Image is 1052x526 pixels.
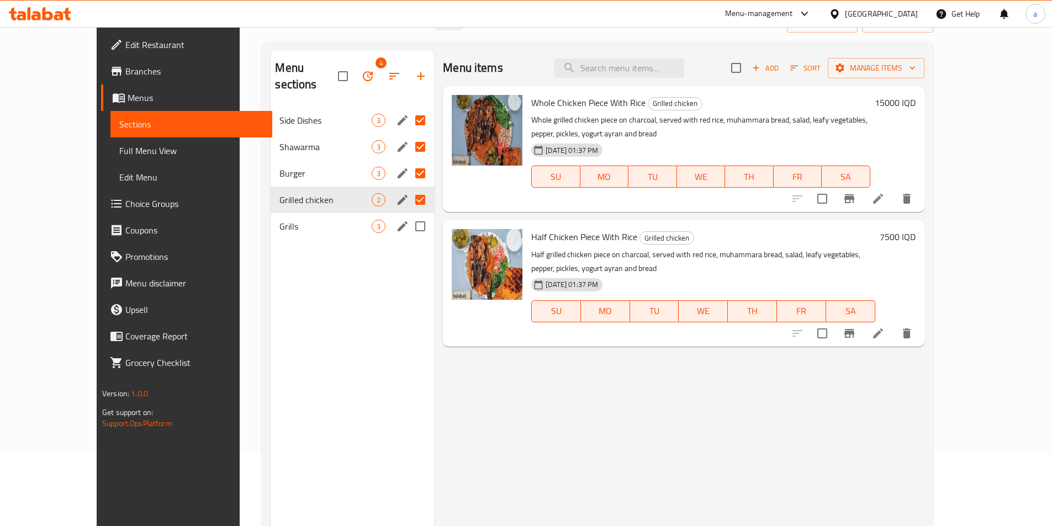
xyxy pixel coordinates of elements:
button: WE [677,166,726,188]
button: Branch-specific-item [836,320,863,347]
span: Select section [725,56,748,79]
button: Branch-specific-item [836,185,863,212]
button: Manage items [828,58,924,78]
span: Sort items [783,60,828,77]
span: 1.0.0 [131,386,149,401]
button: TU [628,166,677,188]
span: TH [729,169,769,185]
span: FR [781,303,822,319]
span: SA [826,169,866,185]
span: Menus [128,91,263,104]
span: Select to update [811,187,834,210]
a: Upsell [101,296,272,323]
button: edit [394,165,411,182]
button: MO [580,166,629,188]
h6: 7500 IQD [880,229,916,245]
span: TU [633,169,673,185]
span: Grilled chicken [279,193,372,206]
span: Grocery Checklist [125,356,263,369]
a: Edit menu item [871,192,885,205]
a: Menu disclaimer [101,270,272,296]
span: Sort [790,62,821,75]
span: Get support on: [102,405,153,419]
span: a [1033,8,1037,20]
p: Whole grilled chicken piece on charcoal, served with red rice, muhammara bread, salad, leafy vege... [531,113,870,141]
div: Grills3edit [271,213,434,240]
button: TU [630,300,679,322]
a: Full Menu View [110,137,272,164]
span: MO [585,303,626,319]
div: Grilled chicken [639,231,694,245]
h2: Menu sections [275,60,338,93]
span: Upsell [125,303,263,316]
button: FR [777,300,826,322]
span: Select to update [811,322,834,345]
span: Grilled chicken [648,97,702,110]
img: Whole Chicken Piece With Rice [452,95,522,166]
span: Edit Restaurant [125,38,263,51]
span: Choice Groups [125,197,263,210]
input: search [554,59,684,78]
span: WE [681,169,721,185]
button: SU [531,300,581,322]
div: Menu-management [725,7,793,20]
span: Select all sections [331,65,355,88]
button: edit [394,139,411,155]
button: SA [822,166,870,188]
a: Promotions [101,243,272,270]
a: Sections [110,111,272,137]
div: Side Dishes3edit [271,107,434,134]
button: MO [581,300,630,322]
a: Branches [101,58,272,84]
span: import [796,15,849,29]
span: WE [683,303,723,319]
span: Side Dishes [279,114,372,127]
button: TH [728,300,777,322]
div: [GEOGRAPHIC_DATA] [845,8,918,20]
span: Manage items [837,61,916,75]
button: edit [394,192,411,208]
button: SU [531,166,580,188]
span: Coupons [125,224,263,237]
button: edit [394,218,411,235]
span: Edit Menu [119,171,263,184]
div: items [372,114,385,127]
span: TH [732,303,773,319]
p: Half grilled chicken piece on charcoal, served with red rice, muhammara bread, salad, leafy veget... [531,248,875,275]
a: Edit Restaurant [101,31,272,58]
button: edit [394,112,411,129]
span: Promotions [125,250,263,263]
span: SA [831,303,871,319]
span: 4 [376,57,387,68]
a: Coverage Report [101,323,272,349]
button: TH [725,166,774,188]
span: Bulk update [355,63,381,89]
span: MO [585,169,625,185]
span: 3 [372,115,385,126]
span: SU [536,303,577,319]
div: items [372,140,385,153]
span: Grilled chicken [640,232,694,245]
span: Version: [102,386,129,401]
span: Grills [279,220,372,233]
span: Whole Chicken Piece With Rice [531,94,646,111]
span: 3 [372,221,385,232]
div: Grilled chicken2edit [271,187,434,213]
span: Sort sections [381,63,408,89]
span: Shawarma [279,140,372,153]
button: Add section [408,63,434,89]
h6: 15000 IQD [875,95,916,110]
img: Half Chicken Piece With Rice [452,229,522,300]
span: [DATE] 01:37 PM [541,279,602,290]
span: Full Menu View [119,144,263,157]
h2: Menu items [443,60,503,76]
div: items [372,193,385,206]
span: Half Chicken Piece With Rice [531,229,637,245]
a: Edit menu item [871,327,885,340]
a: Choice Groups [101,190,272,217]
span: Sections [119,118,263,131]
span: Add item [748,60,783,77]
